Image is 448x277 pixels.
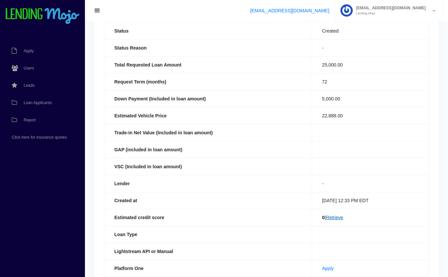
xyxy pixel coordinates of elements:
a: [EMAIL_ADDRESS][DOMAIN_NAME] [250,8,329,13]
img: logo-small.png [5,8,80,25]
td: | [312,209,429,226]
th: Loan Type [104,226,312,243]
th: GAP (included in loan amount) [104,141,312,158]
span: Loan Applicants [24,101,52,105]
th: Down Payment (Included in loan amount) [104,90,312,107]
th: Lightstream API or Manual [104,243,312,260]
b: 0 [322,215,325,220]
span: Report [24,118,36,122]
th: Estimated credit score [104,209,312,226]
span: [EMAIL_ADDRESS][DOMAIN_NAME] [353,6,426,10]
td: Created [312,22,429,39]
td: 5,000.00 [312,90,429,107]
th: Total Requested Loan Amount [104,56,312,73]
th: Trade-in Net Value (Included in loan amount) [104,124,312,141]
th: Request Term (months) [104,73,312,90]
span: Users [24,66,34,70]
th: VSC (Included in loan amount) [104,158,312,175]
td: - [312,39,429,56]
th: Lender [104,175,312,192]
td: 22,888.00 [312,107,429,124]
a: Retrieve [326,215,343,220]
th: Estimated Vehicle Price [104,107,312,124]
td: - [312,175,429,192]
span: Apply [24,49,34,53]
img: Profile image [340,4,353,17]
th: Status [104,22,312,39]
span: Leads [24,83,35,87]
td: [DATE] 12:33 PM EDT [312,192,429,209]
th: Created at [104,192,312,209]
small: Lending Mojo [353,12,426,15]
th: Status Reason [104,39,312,56]
td: 72 [312,73,429,90]
th: Platform One [104,260,312,277]
td: 25,000.00 [312,56,429,73]
a: Apply [322,266,334,271]
span: Click here for insurance quotes [12,135,67,139]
